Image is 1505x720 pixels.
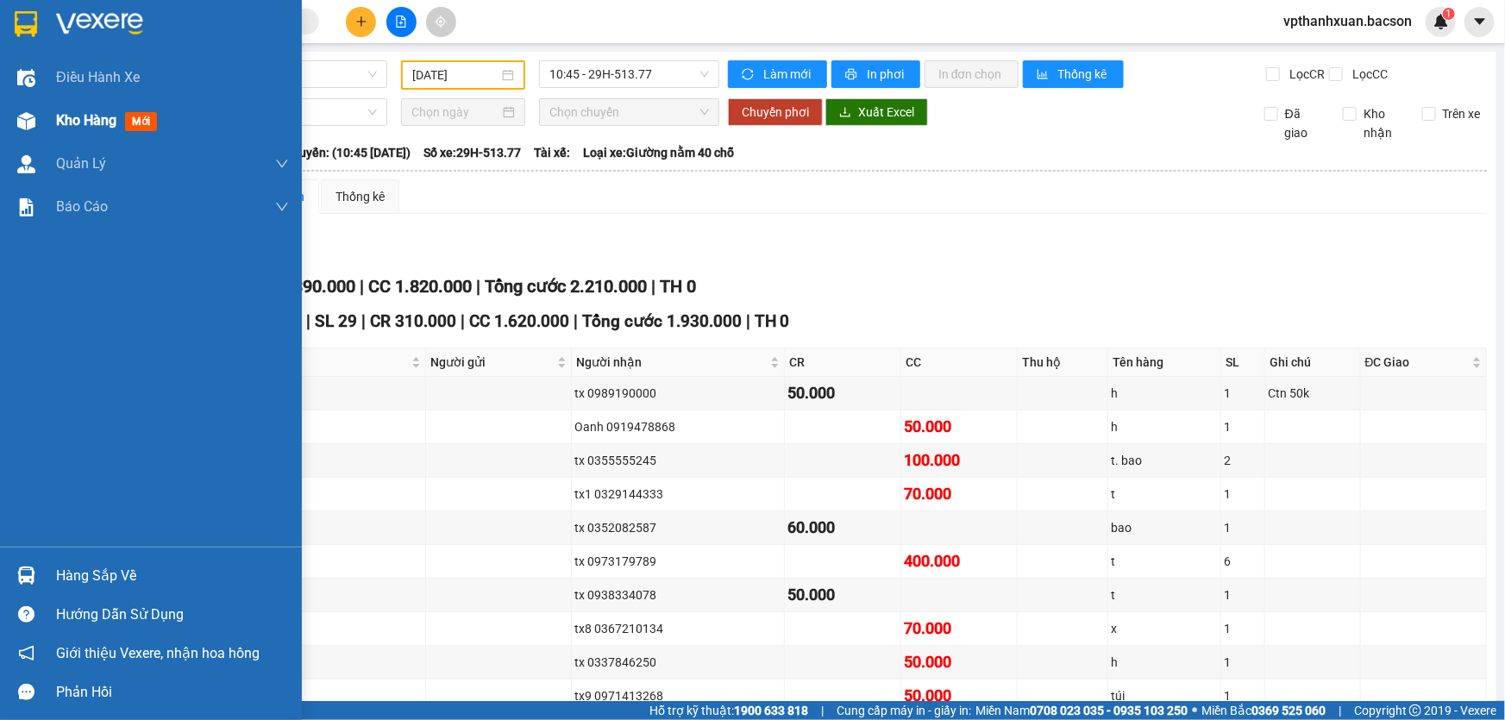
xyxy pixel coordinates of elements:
[1111,585,1218,604] div: t
[56,66,140,88] span: Điều hành xe
[386,7,417,37] button: file-add
[787,516,898,540] div: 60.000
[435,16,447,28] span: aim
[285,143,411,162] span: Chuyến: (10:45 [DATE])
[904,549,1014,573] div: 400.000
[651,276,655,297] span: |
[1365,353,1469,372] span: ĐC Giao
[1224,585,1262,604] div: 1
[1409,704,1421,717] span: copyright
[763,65,813,84] span: Làm mới
[1221,348,1265,377] th: SL
[1111,485,1218,504] div: t
[1268,384,1358,403] div: Ctn 50k
[56,196,108,217] span: Báo cáo
[1224,552,1262,571] div: 6
[17,567,35,585] img: warehouse-icon
[18,606,34,623] span: question-circle
[787,583,898,607] div: 50.000
[1443,8,1455,20] sup: 1
[582,311,742,331] span: Tổng cước 1.930.000
[1111,653,1218,672] div: h
[423,143,521,162] span: Số xe: 29H-513.77
[1111,384,1218,403] div: h
[574,653,781,672] div: tx 0337846250
[975,701,1188,720] span: Miền Nam
[1339,701,1341,720] span: |
[904,415,1014,439] div: 50.000
[534,143,570,162] span: Tài xế:
[574,585,781,604] div: tx 0938334078
[56,679,289,705] div: Phản hồi
[1030,704,1188,717] strong: 0708 023 035 - 0935 103 250
[18,645,34,661] span: notification
[476,276,480,297] span: |
[275,200,289,214] span: down
[368,276,472,297] span: CC 1.820.000
[839,106,851,120] span: download
[904,617,1014,641] div: 70.000
[1436,104,1488,123] span: Trên xe
[574,686,781,705] div: tx9 0971413268
[825,98,928,126] button: downloadXuất Excel
[1111,518,1218,537] div: bao
[1224,653,1262,672] div: 1
[306,311,310,331] span: |
[858,103,914,122] span: Xuất Excel
[1282,65,1327,84] span: Lọc CR
[56,563,289,589] div: Hàng sắp về
[1270,10,1426,32] span: vpthanhxuan.bacson
[1192,707,1197,714] span: ⚪️
[837,701,971,720] span: Cung cấp máy in - giấy in:
[17,112,35,130] img: warehouse-icon
[904,448,1014,473] div: 100.000
[901,348,1018,377] th: CC
[845,68,860,82] span: printer
[1023,60,1124,88] button: bar-chartThống kê
[1111,451,1218,470] div: t. bao
[15,11,37,37] img: logo-vxr
[925,60,1019,88] button: In đơn chọn
[335,187,385,206] div: Thống kê
[574,384,781,403] div: tx 0989190000
[17,198,35,216] img: solution-icon
[649,701,808,720] span: Hỗ trợ kỹ thuật:
[1433,14,1449,29] img: icon-new-feature
[742,68,756,82] span: sync
[56,642,260,664] span: Giới thiệu Vexere, nhận hoa hồng
[355,16,367,28] span: plus
[576,353,767,372] span: Người nhận
[1357,104,1408,142] span: Kho nhận
[17,155,35,173] img: warehouse-icon
[18,684,34,700] span: message
[728,60,827,88] button: syncLàm mới
[461,311,465,331] span: |
[469,311,569,331] span: CC 1.620.000
[746,311,750,331] span: |
[904,650,1014,674] div: 50.000
[821,701,824,720] span: |
[1445,8,1452,20] span: 1
[1111,686,1218,705] div: túi
[1224,384,1262,403] div: 1
[1108,348,1221,377] th: Tên hàng
[1037,68,1051,82] span: bar-chart
[1224,485,1262,504] div: 1
[574,485,781,504] div: tx1 0329144333
[1224,518,1262,537] div: 1
[583,143,734,162] span: Loại xe: Giường nằm 40 chỗ
[125,112,157,131] span: mới
[574,311,578,331] span: |
[574,417,781,436] div: Oanh 0919478868
[574,451,781,470] div: tx 0355555245
[1111,417,1218,436] div: h
[275,157,289,171] span: down
[411,103,499,122] input: Chọn ngày
[904,482,1014,506] div: 70.000
[315,311,357,331] span: SL 29
[370,311,456,331] span: CR 310.000
[361,311,366,331] span: |
[904,684,1014,708] div: 50.000
[267,276,355,297] span: CR 390.000
[734,704,808,717] strong: 1900 633 818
